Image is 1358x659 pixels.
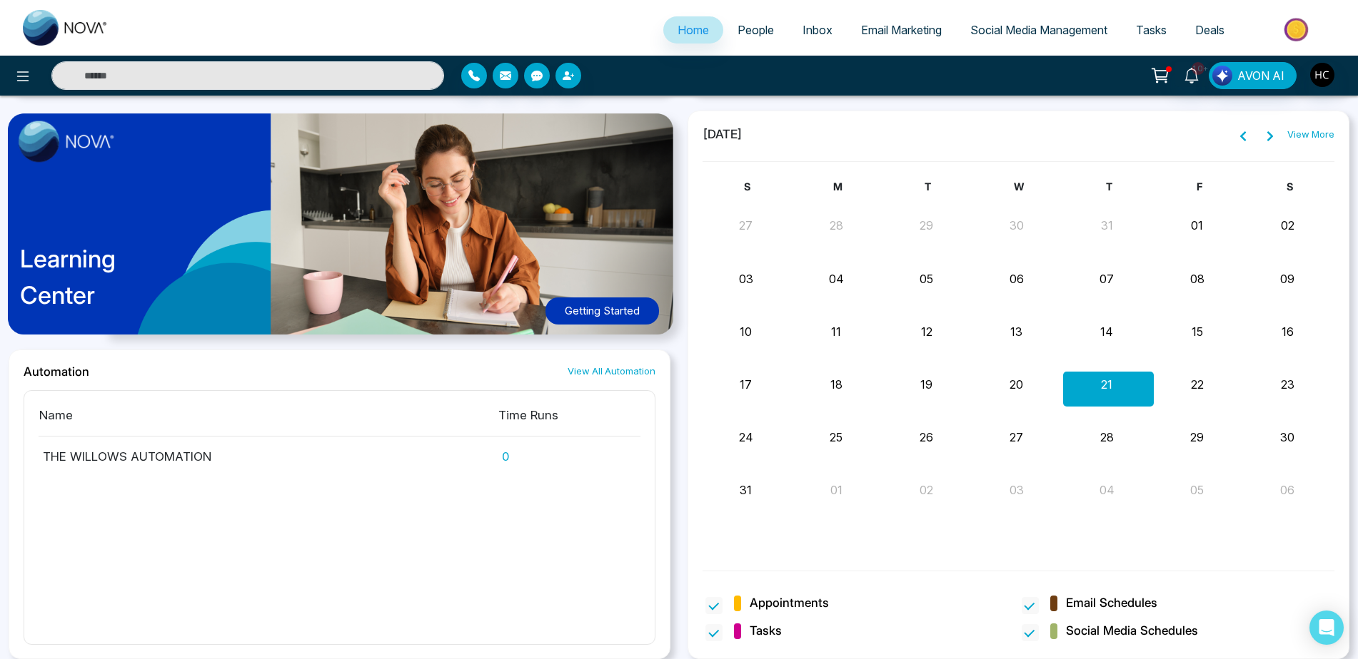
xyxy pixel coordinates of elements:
[921,323,932,340] button: 12
[803,23,833,37] span: Inbox
[498,436,640,465] td: 0
[1010,270,1024,287] button: 06
[956,16,1122,44] a: Social Media Management
[1197,180,1202,193] span: F
[750,622,782,640] span: Tasks
[925,180,931,193] span: T
[829,270,844,287] button: 04
[703,126,743,144] span: [DATE]
[1122,16,1181,44] a: Tasks
[861,23,942,37] span: Email Marketing
[1309,611,1344,645] div: Open Intercom Messenger
[1010,376,1023,393] button: 20
[847,16,956,44] a: Email Marketing
[1246,14,1349,46] img: Market-place.gif
[833,180,843,193] span: M
[24,364,89,379] h2: Automation
[9,111,670,349] a: LearningCenterGetting Started
[1010,217,1024,234] button: 30
[739,270,753,287] button: 03
[1066,594,1157,613] span: Email Schedules
[19,121,114,163] img: image
[568,364,655,378] a: View All Automation
[1190,270,1204,287] button: 08
[1010,323,1022,340] button: 13
[920,217,933,234] button: 29
[1280,481,1294,499] button: 06
[23,10,109,46] img: Nova CRM Logo
[703,179,1334,553] div: Month View
[663,16,723,44] a: Home
[1175,62,1209,87] a: 10+
[739,217,753,234] button: 27
[788,16,847,44] a: Inbox
[1014,180,1024,193] span: W
[740,376,752,393] button: 17
[1310,63,1334,87] img: User Avatar
[830,429,843,446] button: 25
[39,405,498,436] th: Name
[678,23,709,37] span: Home
[1281,217,1294,234] button: 02
[1100,323,1113,340] button: 14
[920,481,933,499] button: 02
[1280,429,1294,446] button: 30
[1237,67,1284,84] span: AVON AI
[1101,217,1113,234] button: 31
[830,376,843,393] button: 18
[738,23,774,37] span: People
[1181,16,1239,44] a: Deals
[1282,323,1294,340] button: 16
[1100,429,1114,446] button: 28
[1190,429,1204,446] button: 29
[1287,128,1334,142] a: View More
[920,376,932,393] button: 19
[1106,180,1112,193] span: T
[1280,270,1294,287] button: 09
[1100,481,1115,499] button: 04
[740,323,752,340] button: 10
[750,594,829,613] span: Appointments
[831,323,841,340] button: 11
[1191,376,1204,393] button: 22
[20,240,116,313] p: Learning Center
[740,481,752,499] button: 31
[830,481,843,499] button: 01
[723,16,788,44] a: People
[920,270,933,287] button: 05
[1209,62,1297,89] button: AVON AI
[1100,270,1114,287] button: 07
[498,405,640,436] th: Time Runs
[739,429,753,446] button: 24
[1287,180,1293,193] span: S
[1191,217,1203,234] button: 01
[1281,376,1294,393] button: 23
[1195,23,1224,37] span: Deals
[1192,62,1204,75] span: 10+
[1212,66,1232,86] img: Lead Flow
[1136,23,1167,37] span: Tasks
[920,429,933,446] button: 26
[1190,481,1204,499] button: 05
[1010,429,1023,446] button: 27
[1192,323,1203,340] button: 15
[744,180,750,193] span: S
[1010,481,1024,499] button: 03
[1101,376,1112,393] button: 21
[970,23,1107,37] span: Social Media Management
[1066,622,1198,640] span: Social Media Schedules
[39,436,498,465] td: THE WILLOWS AUTOMATION
[545,297,659,325] button: Getting Started
[830,217,843,234] button: 28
